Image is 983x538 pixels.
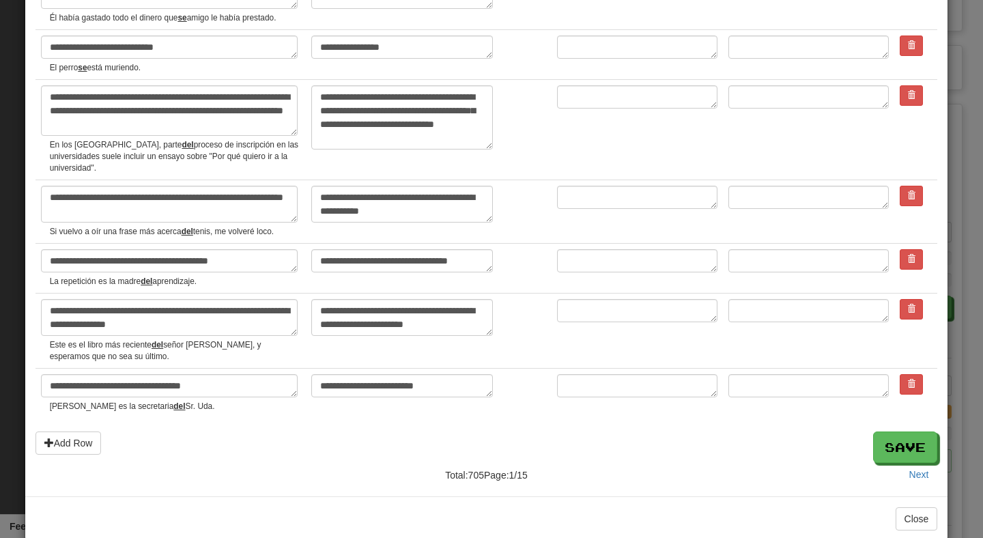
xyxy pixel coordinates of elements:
[50,226,301,238] small: Si vuelvo a oír una frase más acerca tenis, me volveré loco.
[50,339,301,363] small: Este es el libro más reciente señor [PERSON_NAME], y esperamos que no sea su último.
[50,401,301,412] small: [PERSON_NAME] es la secretaria Sr. Uda.
[152,340,163,350] u: del
[177,13,186,23] u: se
[50,12,301,24] small: Él había gastado todo el dinero que amigo le había prestado.
[873,431,937,463] button: Save
[182,140,193,150] u: del
[182,227,193,236] u: del
[900,463,938,486] button: Next
[78,63,87,72] u: se
[141,277,152,286] u: del
[50,62,301,74] small: El perro está muriendo.
[35,431,102,455] button: Add Row
[173,401,185,411] u: del
[332,463,640,482] div: Total: 705 Page: 1 / 15
[50,139,301,174] small: En los [GEOGRAPHIC_DATA], parte proceso de inscripción en las universidades suele incluir un ensa...
[896,507,938,530] button: Close
[50,276,301,287] small: La repetición es la madre aprendizaje.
